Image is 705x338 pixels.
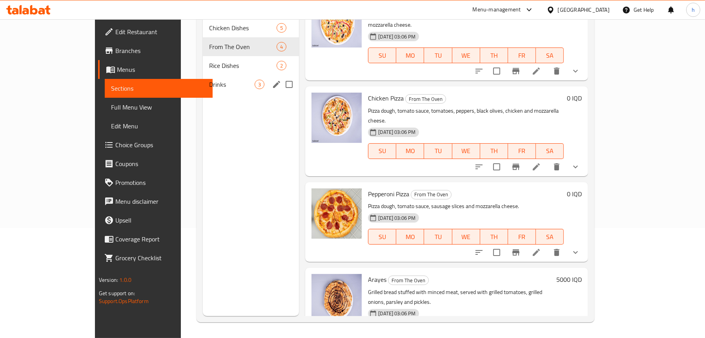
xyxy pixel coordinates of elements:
[511,145,533,157] span: FR
[277,62,286,69] span: 2
[396,143,424,159] button: MO
[539,145,561,157] span: SA
[105,117,213,135] a: Edit Menu
[277,43,286,51] span: 4
[368,92,404,104] span: Chicken Pizza
[470,243,488,262] button: sort-choices
[536,143,564,159] button: SA
[368,48,396,63] button: SU
[368,201,564,211] p: Pizza dough, tomato sauce, sausage slices and mozzarella cheese.
[396,48,424,63] button: MO
[99,288,135,298] span: Get support on:
[99,275,118,285] span: Version:
[539,231,561,243] span: SA
[424,48,452,63] button: TU
[203,37,299,56] div: From The Oven4
[209,23,277,33] span: Chicken Dishes
[255,81,264,88] span: 3
[98,211,213,230] a: Upsell
[372,231,393,243] span: SU
[427,50,449,61] span: TU
[532,248,541,257] a: Edit menu item
[98,154,213,173] a: Coupons
[368,274,386,285] span: Arayes
[115,216,206,225] span: Upsell
[98,192,213,211] a: Menu disclaimer
[105,98,213,117] a: Full Menu View
[312,274,362,324] img: Arayes
[372,50,393,61] span: SU
[480,143,508,159] button: TH
[99,296,149,306] a: Support.OpsPlatform
[566,62,585,80] button: show more
[532,66,541,76] a: Edit menu item
[388,276,429,285] div: From The Oven
[98,41,213,60] a: Branches
[119,275,131,285] span: 1.0.0
[405,94,446,104] div: From The Oven
[115,197,206,206] span: Menu disclaimer
[203,18,299,37] div: Chicken Dishes5
[115,27,206,37] span: Edit Restaurant
[115,140,206,150] span: Choice Groups
[375,128,419,136] span: [DATE] 03:06 PM
[455,50,477,61] span: WE
[375,33,419,40] span: [DATE] 03:06 PM
[567,188,582,199] h6: 0 IQD
[406,95,446,104] span: From The Oven
[539,50,561,61] span: SA
[98,248,213,267] a: Grocery Checklist
[115,234,206,244] span: Coverage Report
[452,229,480,245] button: WE
[508,143,536,159] button: FR
[111,121,206,131] span: Edit Menu
[399,231,421,243] span: MO
[427,145,449,157] span: TU
[452,48,480,63] button: WE
[98,230,213,248] a: Coverage Report
[368,10,564,30] p: Pizza dough, tomato sauce, tomatoes, peppers, black olives, mushrooms and mozzarella cheese.
[396,229,424,245] button: MO
[427,231,449,243] span: TU
[455,145,477,157] span: WE
[452,143,480,159] button: WE
[117,65,206,74] span: Menus
[488,63,505,79] span: Select to update
[483,50,505,61] span: TH
[111,84,206,93] span: Sections
[566,243,585,262] button: show more
[424,229,452,245] button: TU
[455,231,477,243] span: WE
[536,229,564,245] button: SA
[567,93,582,104] h6: 0 IQD
[115,178,206,187] span: Promotions
[209,61,277,70] span: Rice Dishes
[473,5,521,15] div: Menu-management
[411,190,451,199] span: From The Oven
[480,48,508,63] button: TH
[470,62,488,80] button: sort-choices
[277,24,286,32] span: 5
[556,274,582,285] h6: 5000 IQD
[547,157,566,176] button: delete
[203,75,299,94] div: Drinks3edit
[488,244,505,261] span: Select to update
[271,79,282,90] button: edit
[277,23,286,33] div: items
[98,60,213,79] a: Menus
[368,188,409,200] span: Pepperoni Pizza
[470,157,488,176] button: sort-choices
[547,62,566,80] button: delete
[372,145,393,157] span: SU
[508,48,536,63] button: FR
[98,22,213,41] a: Edit Restaurant
[111,102,206,112] span: Full Menu View
[98,135,213,154] a: Choice Groups
[480,229,508,245] button: TH
[98,173,213,192] a: Promotions
[388,276,428,285] span: From The Oven
[483,145,505,157] span: TH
